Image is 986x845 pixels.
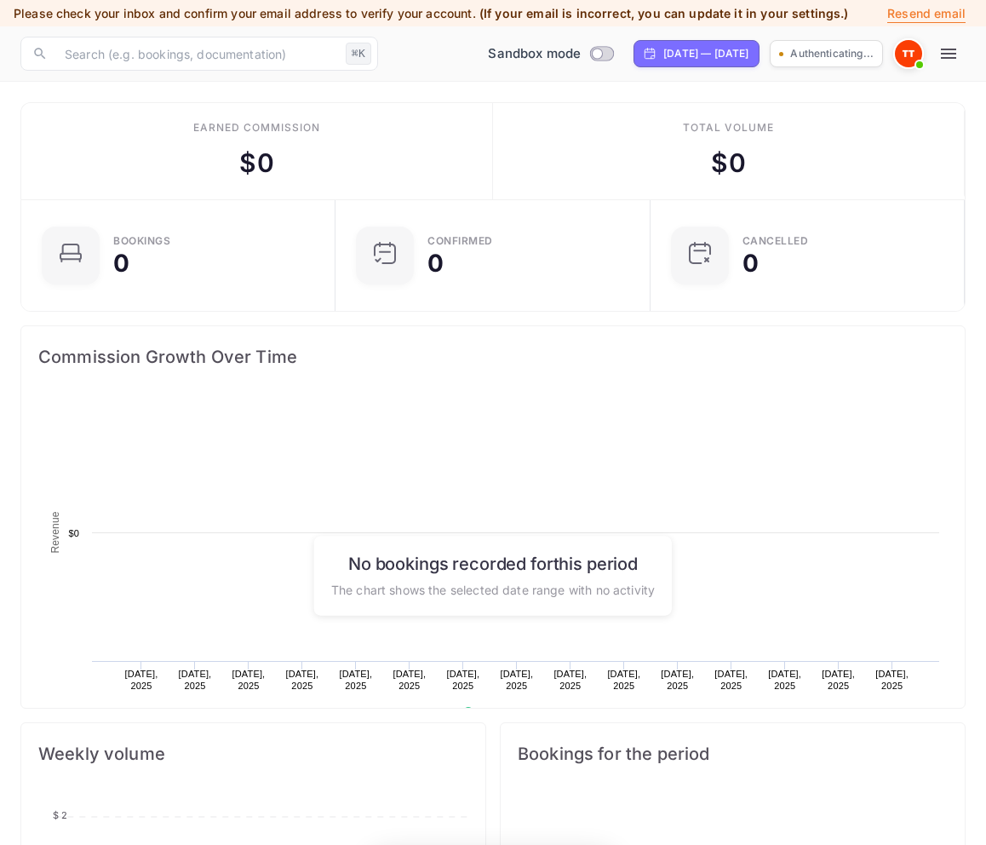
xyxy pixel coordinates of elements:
[340,669,373,691] text: [DATE], 2025
[38,740,468,767] span: Weekly volume
[38,343,948,371] span: Commission Growth Over Time
[331,553,655,573] h6: No bookings recorded for this period
[125,669,158,691] text: [DATE], 2025
[711,144,745,182] div: $ 0
[822,669,855,691] text: [DATE], 2025
[427,251,444,275] div: 0
[446,669,479,691] text: [DATE], 2025
[683,120,774,135] div: Total volume
[346,43,371,65] div: ⌘K
[768,669,801,691] text: [DATE], 2025
[553,669,587,691] text: [DATE], 2025
[488,44,581,64] span: Sandbox mode
[179,669,212,691] text: [DATE], 2025
[742,251,759,275] div: 0
[633,40,760,67] div: Click to change the date range period
[479,6,849,20] span: (If your email is incorrect, you can update it in your settings.)
[518,740,948,767] span: Bookings for the period
[661,669,694,691] text: [DATE], 2025
[113,236,170,246] div: Bookings
[895,40,922,67] img: test teeest333
[714,669,748,691] text: [DATE], 2025
[479,707,523,719] text: Revenue
[790,46,874,61] p: Authenticating...
[742,236,809,246] div: CANCELLED
[193,120,319,135] div: Earned commission
[393,669,426,691] text: [DATE], 2025
[887,4,966,23] p: Resend email
[427,236,493,246] div: Confirmed
[53,809,67,821] tspan: $ 2
[875,669,909,691] text: [DATE], 2025
[113,251,129,275] div: 0
[14,6,476,20] span: Please check your inbox and confirm your email address to verify your account.
[663,46,748,61] div: [DATE] — [DATE]
[49,511,61,553] text: Revenue
[607,669,640,691] text: [DATE], 2025
[481,44,620,64] div: Switch to Production mode
[54,37,339,71] input: Search (e.g. bookings, documentation)
[500,669,533,691] text: [DATE], 2025
[68,528,79,538] text: $0
[232,669,266,691] text: [DATE], 2025
[286,669,319,691] text: [DATE], 2025
[331,580,655,598] p: The chart shows the selected date range with no activity
[239,144,273,182] div: $ 0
